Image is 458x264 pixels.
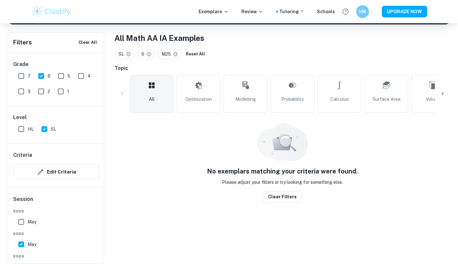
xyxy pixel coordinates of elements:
[114,32,450,44] h1: All Math AA IA Examples
[119,51,127,58] span: SL
[87,72,91,80] span: 4
[67,88,69,95] span: 1
[263,191,302,203] button: Clear filters
[13,231,99,237] span: 2025
[48,72,50,80] span: 6
[114,64,450,72] h6: Topic
[356,5,369,18] button: HM
[13,38,32,47] h6: Filters
[281,96,304,103] span: Probability
[13,114,99,121] h6: Level
[28,218,36,225] span: May
[141,51,147,58] span: 6
[340,6,351,17] button: Help and Feedback
[28,241,36,248] span: May
[13,195,99,208] h6: Session
[373,96,400,103] span: Surface Area
[199,8,229,15] p: Exemplars
[77,38,99,47] button: Clear All
[330,96,349,103] span: Calculus
[317,8,335,15] a: Schools
[157,49,182,59] div: M25
[28,88,31,95] span: 3
[67,72,70,80] span: 5
[149,96,155,103] span: All
[13,164,99,180] button: Edit Criteria
[359,8,366,15] h6: HM
[235,96,256,103] span: Modelling
[13,208,99,214] span: 2026
[222,179,343,186] p: Please adjust your filters or try looking for something else.
[28,126,34,133] span: HL
[13,253,99,259] span: 2024
[51,126,56,133] span: SL
[184,49,207,59] button: Reset All
[241,8,263,15] p: Review
[28,72,31,80] span: 7
[207,166,358,176] h5: No exemplars matching your criteria were found.
[185,96,212,103] span: Optimization
[114,49,135,59] div: SL
[137,49,155,59] div: 6
[31,5,72,18] img: Clastify logo
[13,151,32,159] h6: Criteria
[13,61,99,68] h6: Grade
[426,96,441,103] span: Volume
[257,123,308,161] img: empty_state_resources.svg
[48,88,50,95] span: 2
[382,6,427,17] button: UPGRADE NOW
[279,8,304,15] a: Tutoring
[162,51,174,58] span: M25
